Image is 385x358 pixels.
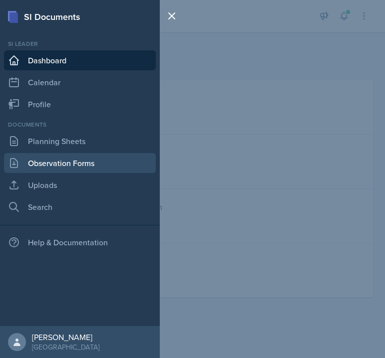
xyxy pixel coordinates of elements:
a: Profile [4,94,156,114]
a: Planning Sheets [4,131,156,151]
div: [PERSON_NAME] [32,332,99,342]
div: Si leader [4,39,156,48]
a: Dashboard [4,50,156,70]
a: Calendar [4,72,156,92]
div: [GEOGRAPHIC_DATA] [32,342,99,352]
div: Help & Documentation [4,232,156,252]
a: Search [4,197,156,217]
a: Uploads [4,175,156,195]
a: Observation Forms [4,153,156,173]
div: Documents [4,120,156,129]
